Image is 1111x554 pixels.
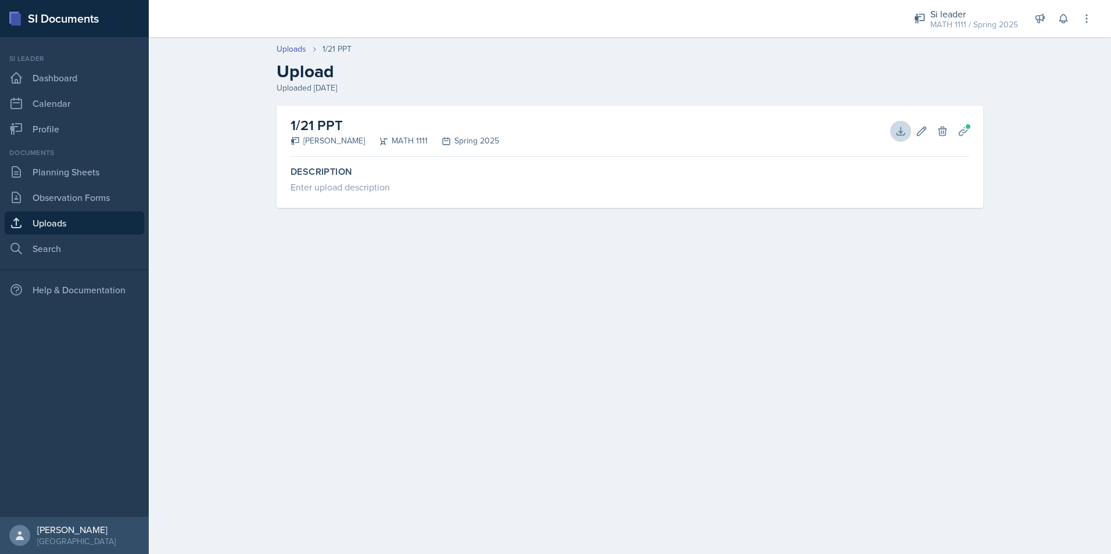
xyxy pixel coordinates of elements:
[277,43,306,55] a: Uploads
[5,66,144,89] a: Dashboard
[37,524,116,535] div: [PERSON_NAME]
[291,166,969,178] label: Description
[291,115,499,136] h2: 1/21 PPT
[428,135,499,147] div: Spring 2025
[5,148,144,158] div: Documents
[291,135,365,147] div: [PERSON_NAME]
[5,117,144,141] a: Profile
[291,180,969,194] div: Enter upload description
[365,135,428,147] div: MATH 1111
[5,211,144,235] a: Uploads
[5,53,144,64] div: Si leader
[277,82,983,94] div: Uploaded [DATE]
[5,278,144,301] div: Help & Documentation
[322,43,352,55] div: 1/21 PPT
[5,92,144,115] a: Calendar
[277,61,983,82] h2: Upload
[5,160,144,184] a: Planning Sheets
[930,7,1018,21] div: Si leader
[5,186,144,209] a: Observation Forms
[37,535,116,547] div: [GEOGRAPHIC_DATA]
[5,237,144,260] a: Search
[930,19,1018,31] div: MATH 1111 / Spring 2025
